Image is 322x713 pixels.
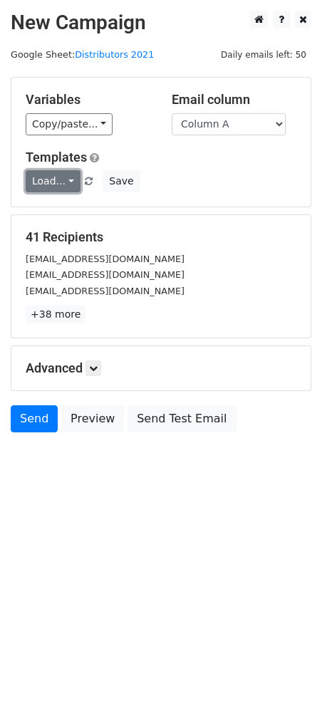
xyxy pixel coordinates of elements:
[103,170,140,192] button: Save
[11,11,311,35] h2: New Campaign
[26,170,80,192] a: Load...
[26,254,185,264] small: [EMAIL_ADDRESS][DOMAIN_NAME]
[26,113,113,135] a: Copy/paste...
[251,645,322,713] iframe: Chat Widget
[75,49,154,60] a: Distributors 2021
[26,286,185,296] small: [EMAIL_ADDRESS][DOMAIN_NAME]
[26,360,296,376] h5: Advanced
[11,405,58,432] a: Send
[172,92,296,108] h5: Email column
[61,405,124,432] a: Preview
[26,306,85,323] a: +38 more
[26,92,150,108] h5: Variables
[128,405,236,432] a: Send Test Email
[216,49,311,60] a: Daily emails left: 50
[216,47,311,63] span: Daily emails left: 50
[26,269,185,280] small: [EMAIL_ADDRESS][DOMAIN_NAME]
[26,150,87,165] a: Templates
[26,229,296,245] h5: 41 Recipients
[11,49,154,60] small: Google Sheet:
